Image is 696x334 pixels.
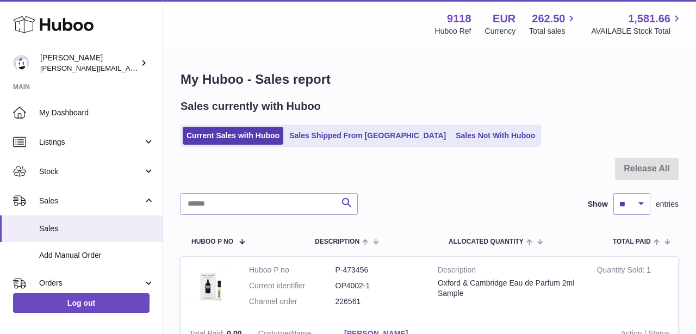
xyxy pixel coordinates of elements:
span: AVAILABLE Stock Total [591,26,683,36]
div: Oxford & Cambridge Eau de Parfum 2ml Sample [438,278,580,299]
dd: P-473456 [335,265,422,275]
div: Currency [485,26,516,36]
strong: Quantity Sold [596,265,647,277]
span: 262.50 [532,11,565,26]
div: Huboo Ref [435,26,471,36]
dd: 226561 [335,296,422,307]
span: 1,581.66 [628,11,670,26]
dt: Current identifier [249,281,335,291]
a: Log out [13,293,150,313]
div: [PERSON_NAME] [40,53,138,73]
dt: Channel order [249,296,335,307]
strong: Description [438,265,580,278]
span: Stock [39,166,143,177]
dd: OP4002-1 [335,281,422,291]
a: Current Sales with Huboo [183,127,283,145]
span: Total sales [529,26,577,36]
span: Total paid [613,238,651,245]
a: 1,581.66 AVAILABLE Stock Total [591,11,683,36]
a: 262.50 Total sales [529,11,577,36]
span: Add Manual Order [39,250,154,261]
span: Sales [39,196,143,206]
img: freddie.sawkins@czechandspeake.com [13,55,29,71]
span: entries [656,199,679,209]
span: Huboo P no [191,238,233,245]
dt: Huboo P no [249,265,335,275]
span: ALLOCATED Quantity [449,238,524,245]
h1: My Huboo - Sales report [181,71,679,88]
span: My Dashboard [39,108,154,118]
span: Listings [39,137,143,147]
label: Show [588,199,608,209]
span: Description [315,238,359,245]
span: Orders [39,278,143,288]
strong: EUR [493,11,515,26]
a: Sales Shipped From [GEOGRAPHIC_DATA] [285,127,450,145]
span: Sales [39,224,154,234]
td: 1 [588,257,678,320]
strong: 9118 [447,11,471,26]
h2: Sales currently with Huboo [181,99,321,114]
a: Sales Not With Huboo [452,127,539,145]
img: OC-sample-cut-out-scaled.jpg [189,265,233,308]
span: [PERSON_NAME][EMAIL_ADDRESS][PERSON_NAME][DOMAIN_NAME] [40,64,276,72]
